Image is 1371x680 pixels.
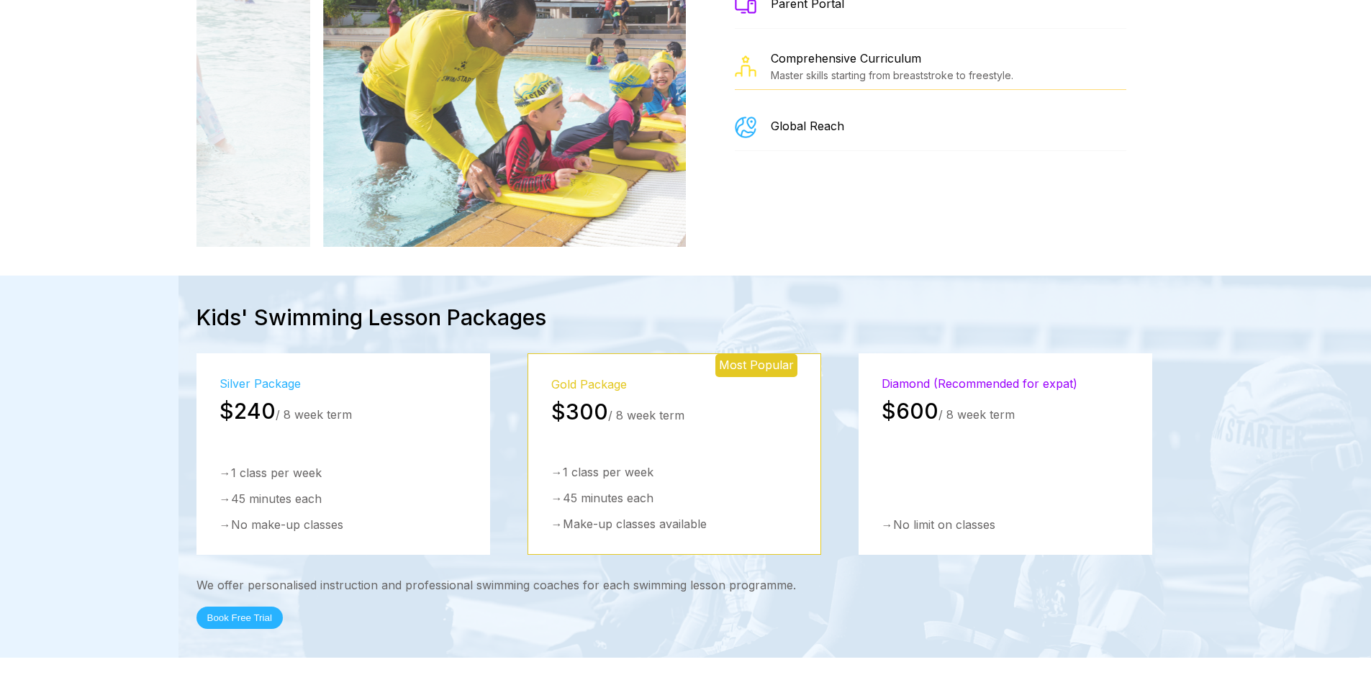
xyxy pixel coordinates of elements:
div: Silver Package [220,376,467,391]
img: a happy child attending a group swimming lesson for kids [735,117,756,138]
div: Master skills starting from breaststroke to freestyle. [771,69,1013,81]
span: $600 [882,398,938,424]
img: a swimming coach for kids giving individualised feedback [735,55,756,77]
div: → 1 class per week [551,465,797,479]
div: → 1 class per week [220,466,467,480]
div: Most Popular [715,354,797,377]
button: Book Free Trial [196,607,283,629]
span: $240 [220,398,276,424]
div: We offer personalised instruction and professional swimming coaches for each swimming lesson prog... [196,578,1175,592]
div: → No make-up classes [220,517,467,532]
div: / 8 week term [220,398,467,424]
div: Diamond (Recommended for expat) [882,376,1129,391]
div: / 8 week term [882,398,1129,424]
div: → No limit on classes [882,517,1129,532]
div: Comprehensive Curriculum [771,51,1013,65]
div: Gold Package [551,377,797,391]
div: Global Reach [771,119,844,133]
div: → 45 minutes each [220,491,467,506]
div: → 45 minutes each [551,491,797,505]
span: $300 [551,399,608,425]
div: / 8 week term [551,399,797,425]
div: → Make-up classes available [551,517,797,531]
div: Kids' Swimming Lesson Packages [196,304,1175,330]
